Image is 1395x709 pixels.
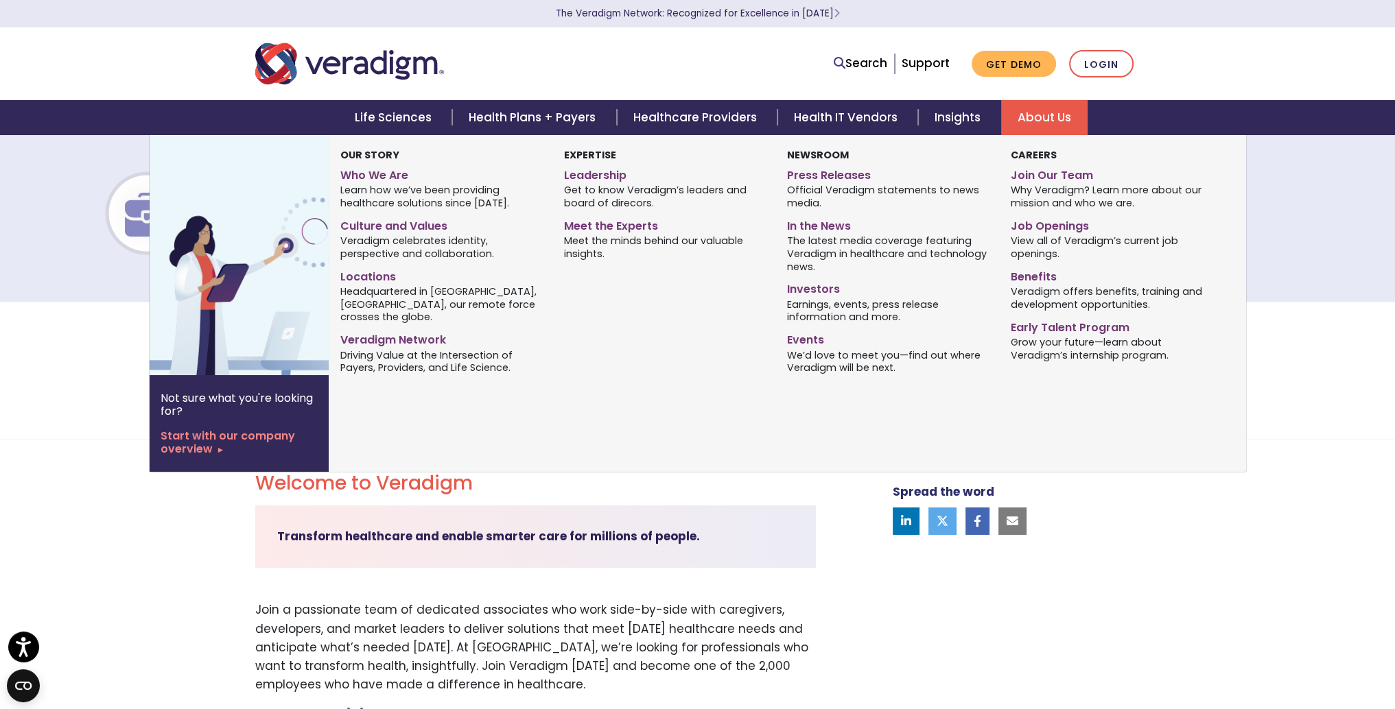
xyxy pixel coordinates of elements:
strong: Careers [1011,148,1057,162]
img: Veradigm logo [255,41,444,86]
a: About Us [1001,100,1088,135]
a: Events [787,328,989,348]
img: Vector image of Veradigm’s Story [150,135,371,375]
a: Culture and Values [340,214,543,234]
span: Headquartered in [GEOGRAPHIC_DATA], [GEOGRAPHIC_DATA], our remote force crosses the globe. [340,284,543,324]
a: Press Releases [787,163,989,183]
span: Veradigm offers benefits, training and development opportunities. [1011,284,1213,311]
strong: Transform healthcare and enable smarter care for millions of people. [277,528,700,544]
a: Health Plans + Payers [452,100,616,135]
a: Join Our Team [1011,163,1213,183]
span: Learn how we’ve been providing healthcare solutions since [DATE]. [340,183,543,210]
a: Login [1069,50,1134,78]
strong: Spread the word [893,483,994,500]
span: We’d love to meet you—find out where Veradigm will be next. [787,348,989,374]
button: Open CMP widget [7,669,40,702]
span: Meet the minds behind our valuable insights. [564,234,766,261]
span: Grow your future—learn about Veradigm’s internship program. [1011,335,1213,361]
a: In the News [787,214,989,234]
span: Get to know Veradigm’s leaders and board of direcors. [564,183,766,210]
span: Learn More [834,7,840,20]
span: Official Veradigm statements to news media. [787,183,989,210]
span: Earnings, events, press release information and more. [787,297,989,324]
a: Search [834,54,887,73]
a: Get Demo [972,51,1056,77]
span: Veradigm celebrates identity, perspective and collaboration. [340,234,543,261]
a: The Veradigm Network: Recognized for Excellence in [DATE]Learn More [556,7,840,20]
a: Support [902,55,950,71]
a: Job Openings [1011,214,1213,234]
strong: Our Story [340,148,399,162]
a: Leadership [564,163,766,183]
a: Investors [787,277,989,297]
a: Meet the Experts [564,214,766,234]
a: Who We Are [340,163,543,183]
a: Insights [918,100,1001,135]
p: Join a passionate team of dedicated associates who work side-by-side with caregivers, developers,... [255,601,816,694]
p: Not sure what you're looking for? [161,392,318,418]
a: Health IT Vendors [777,100,918,135]
span: The latest media coverage featuring Veradigm in healthcare and technology news. [787,234,989,274]
a: Benefits [1011,265,1213,285]
span: Driving Value at the Intersection of Payers, Providers, and Life Science. [340,348,543,374]
strong: Expertise [564,148,616,162]
a: Locations [340,265,543,285]
a: Veradigm Network [340,328,543,348]
a: Start with our company overview [161,429,318,455]
h2: Welcome to Veradigm [255,472,816,495]
a: Life Sciences [338,100,452,135]
strong: Newsroom [787,148,849,162]
span: Why Veradigm? Learn more about our mission and who we are. [1011,183,1213,210]
a: Healthcare Providers [617,100,777,135]
span: View all of Veradigm’s current job openings. [1011,234,1213,261]
a: Early Talent Program [1011,315,1213,335]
